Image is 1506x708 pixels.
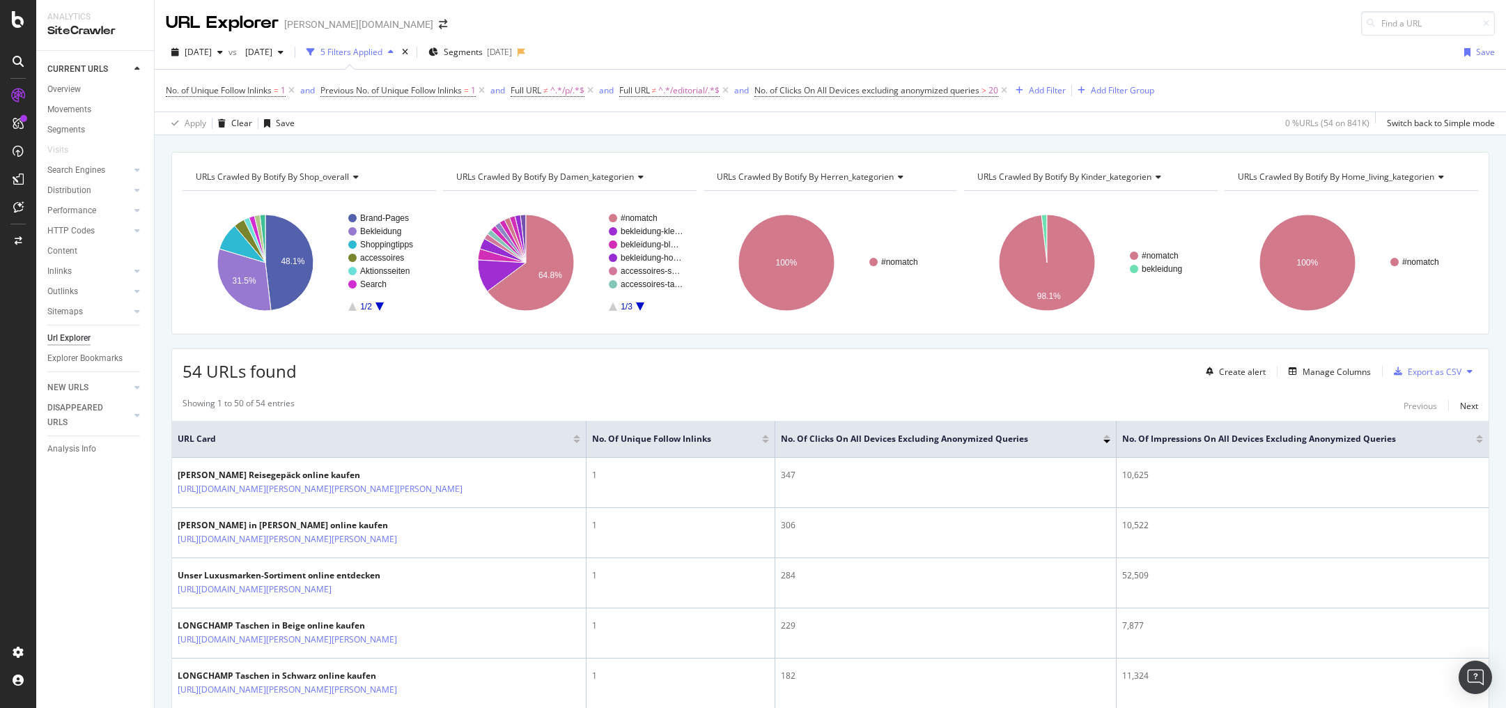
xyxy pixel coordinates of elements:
[47,203,96,218] div: Performance
[178,532,397,546] a: [URL][DOMAIN_NAME][PERSON_NAME][PERSON_NAME]
[964,202,1216,323] div: A chart.
[621,253,681,263] text: bekleidung-ho…
[212,112,252,134] button: Clear
[47,224,130,238] a: HTTP Codes
[183,397,295,414] div: Showing 1 to 50 of 54 entries
[456,171,634,183] span: URLs Crawled By Botify By damen_kategorien
[1235,166,1466,188] h4: URLs Crawled By Botify By home_living_kategorien
[47,380,130,395] a: NEW URLS
[981,84,986,96] span: >
[47,183,130,198] a: Distribution
[1303,366,1371,378] div: Manage Columns
[1122,619,1483,632] div: 7,877
[47,62,108,77] div: CURRENT URLS
[781,469,1110,482] div: 347
[776,258,798,268] text: 100%
[443,202,695,323] div: A chart.
[714,166,945,188] h4: URLs Crawled By Botify By herren_kategorien
[781,433,1082,445] span: No. of Clicks On All Devices excluding anonymized queries
[47,163,130,178] a: Search Engines
[231,117,252,129] div: Clear
[453,166,684,188] h4: URLs Crawled By Botify By damen_kategorien
[300,84,315,97] button: and
[178,670,458,682] div: LONGCHAMP Taschen in Schwarz online kaufen
[360,253,404,263] text: accessoires
[543,84,548,96] span: ≠
[1285,117,1369,129] div: 0 % URLs ( 54 on 841K )
[592,619,769,632] div: 1
[1404,397,1437,414] button: Previous
[599,84,614,97] button: and
[1388,360,1461,383] button: Export as CSV
[621,302,632,311] text: 1/3
[1122,433,1455,445] span: No. of Impressions On All Devices excluding anonymized queries
[1122,670,1483,682] div: 11,324
[621,279,683,289] text: accessoires-ta…
[47,62,130,77] a: CURRENT URLS
[592,469,769,482] div: 1
[881,257,918,267] text: #nomatch
[47,284,78,299] div: Outlinks
[592,569,769,582] div: 1
[1029,84,1066,96] div: Add Filter
[464,84,469,96] span: =
[360,279,387,289] text: Search
[281,81,286,100] span: 1
[360,213,409,223] text: Brand-Pages
[781,569,1110,582] div: 284
[1476,46,1495,58] div: Save
[47,331,91,346] div: Url Explorer
[1142,251,1179,261] text: #nomatch
[704,202,956,323] svg: A chart.
[360,240,413,249] text: Shoppingtipps
[284,17,433,31] div: [PERSON_NAME][DOMAIN_NAME]
[1122,519,1483,532] div: 10,522
[1459,661,1492,694] div: Open Intercom Messenger
[320,46,382,58] div: 5 Filters Applied
[47,23,143,39] div: SiteCrawler
[47,224,95,238] div: HTTP Codes
[717,171,894,183] span: URLs Crawled By Botify By herren_kategorien
[599,84,614,96] div: and
[47,305,130,319] a: Sitemaps
[1460,397,1478,414] button: Next
[47,123,144,137] a: Segments
[228,46,240,58] span: vs
[487,46,512,58] div: [DATE]
[977,171,1151,183] span: URLs Crawled By Botify By kinder_kategorien
[754,84,979,96] span: No. of Clicks On All Devices excluding anonymized queries
[178,583,332,597] a: [URL][DOMAIN_NAME][PERSON_NAME]
[166,41,228,63] button: [DATE]
[360,302,372,311] text: 1/2
[1387,117,1495,129] div: Switch back to Simple mode
[47,102,144,117] a: Movements
[1460,400,1478,412] div: Next
[47,401,118,430] div: DISAPPEARED URLS
[439,20,447,29] div: arrow-right-arrow-left
[178,569,392,582] div: Unser Luxusmarken-Sortiment online entdecken
[178,469,523,482] div: [PERSON_NAME] Reisegepäck online kaufen
[621,266,680,276] text: accessoires-s…
[1219,366,1266,378] div: Create alert
[1091,84,1154,96] div: Add Filter Group
[1361,11,1495,36] input: Find a URL
[360,226,401,236] text: Bekleidung
[1402,257,1439,267] text: #nomatch
[47,123,85,137] div: Segments
[166,11,279,35] div: URL Explorer
[183,360,297,383] span: 54 URLs found
[185,117,206,129] div: Apply
[988,81,998,100] span: 20
[781,670,1110,682] div: 182
[1225,202,1477,323] div: A chart.
[47,203,130,218] a: Performance
[1072,82,1154,99] button: Add Filter Group
[1459,41,1495,63] button: Save
[178,482,463,496] a: [URL][DOMAIN_NAME][PERSON_NAME][PERSON_NAME][PERSON_NAME]
[621,240,678,249] text: bekleidung-bl…
[47,305,83,319] div: Sitemaps
[975,166,1205,188] h4: URLs Crawled By Botify By kinder_kategorien
[1238,171,1434,183] span: URLs Crawled By Botify By home_living_kategorien
[193,166,424,188] h4: URLs Crawled By Botify By shop_overall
